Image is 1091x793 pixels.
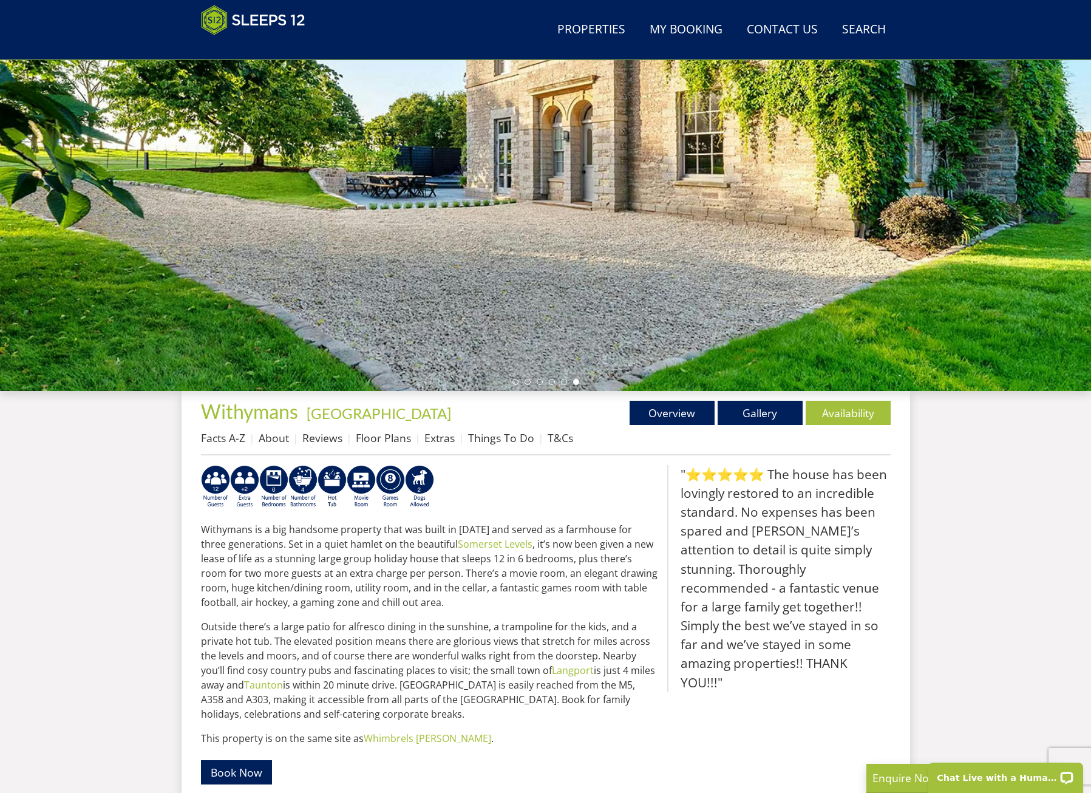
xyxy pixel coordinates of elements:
[376,465,405,509] img: AD_4nXdrZMsjcYNLGsKuA84hRzvIbesVCpXJ0qqnwZoX5ch9Zjv73tWe4fnFRs2gJ9dSiUubhZXckSJX_mqrZBmYExREIfryF...
[405,465,434,509] img: AD_4nXe7_8LrJK20fD9VNWAdfykBvHkWcczWBt5QOadXbvIwJqtaRaRf-iI0SeDpMmH1MdC9T1Vy22FMXzzjMAvSuTB5cJ7z5...
[307,404,451,422] a: [GEOGRAPHIC_DATA]
[630,401,715,425] a: Overview
[548,431,573,445] a: T&Cs
[302,404,451,422] span: -
[288,465,318,509] img: AD_4nXcy0HGcWq0J58LOYxlnSwjVFwquWFvCZzbxSKcxp4HYiQm3ScM_WSVrrYu9bYRIOW8FKoV29fZURc5epz-Si4X9-ID0x...
[244,678,283,692] a: Taunton
[259,465,288,509] img: AD_4nXfRzBlt2m0mIteXDhAcJCdmEApIceFt1SPvkcB48nqgTZkfMpQlDmULa47fkdYiHD0skDUgcqepViZHFLjVKS2LWHUqM...
[201,5,305,35] img: Sleeps 12
[718,401,803,425] a: Gallery
[356,431,411,445] a: Floor Plans
[424,431,455,445] a: Extras
[468,431,534,445] a: Things To Do
[742,16,823,44] a: Contact Us
[201,760,272,784] a: Book Now
[201,431,245,445] a: Facts A-Z
[645,16,727,44] a: My Booking
[806,401,891,425] a: Availability
[318,465,347,509] img: AD_4nXcpX5uDwed6-YChlrI2BYOgXwgg3aqYHOhRm0XfZB-YtQW2NrmeCr45vGAfVKUq4uWnc59ZmEsEzoF5o39EWARlT1ewO...
[872,770,1055,786] p: Enquire Now
[667,465,891,692] blockquote: "⭐⭐⭐⭐⭐ The house has been lovingly restored to an incredible standard. No expenses has been spare...
[302,431,342,445] a: Reviews
[552,16,630,44] a: Properties
[201,619,658,721] p: Outside there’s a large patio for alfresco dining in the sunshine, a trampoline for the kids, and...
[201,465,230,509] img: AD_4nXeyNBIiEViFqGkFxeZn-WxmRvSobfXIejYCAwY7p4slR9Pvv7uWB8BWWl9Rip2DDgSCjKzq0W1yXMRj2G_chnVa9wg_L...
[920,755,1091,793] iframe: LiveChat chat widget
[230,465,259,509] img: AD_4nXeP6WuvG491uY6i5ZIMhzz1N248Ei-RkDHdxvvjTdyF2JXhbvvI0BrTCyeHgyWBEg8oAgd1TvFQIsSlzYPCTB7K21VoI...
[364,732,491,745] a: Whimbrels [PERSON_NAME]
[458,537,532,551] a: Somerset Levels
[552,664,594,677] a: Langport
[259,431,289,445] a: About
[347,465,376,509] img: AD_4nXf5HeMvqMpcZ0fO9nf7YF2EIlv0l3oTPRmiQvOQ93g4dO1Y4zXKGJcBE5M2T8mhAf-smX-gudfzQQnK9-uH4PEbWu2YP...
[201,400,302,423] a: Withymans
[837,16,891,44] a: Search
[201,731,658,746] p: This property is on the same site as .
[195,43,322,53] iframe: Customer reviews powered by Trustpilot
[201,400,298,423] span: Withymans
[201,522,658,610] p: Withymans is a big handsome property that was built in [DATE] and served as a farmhouse for three...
